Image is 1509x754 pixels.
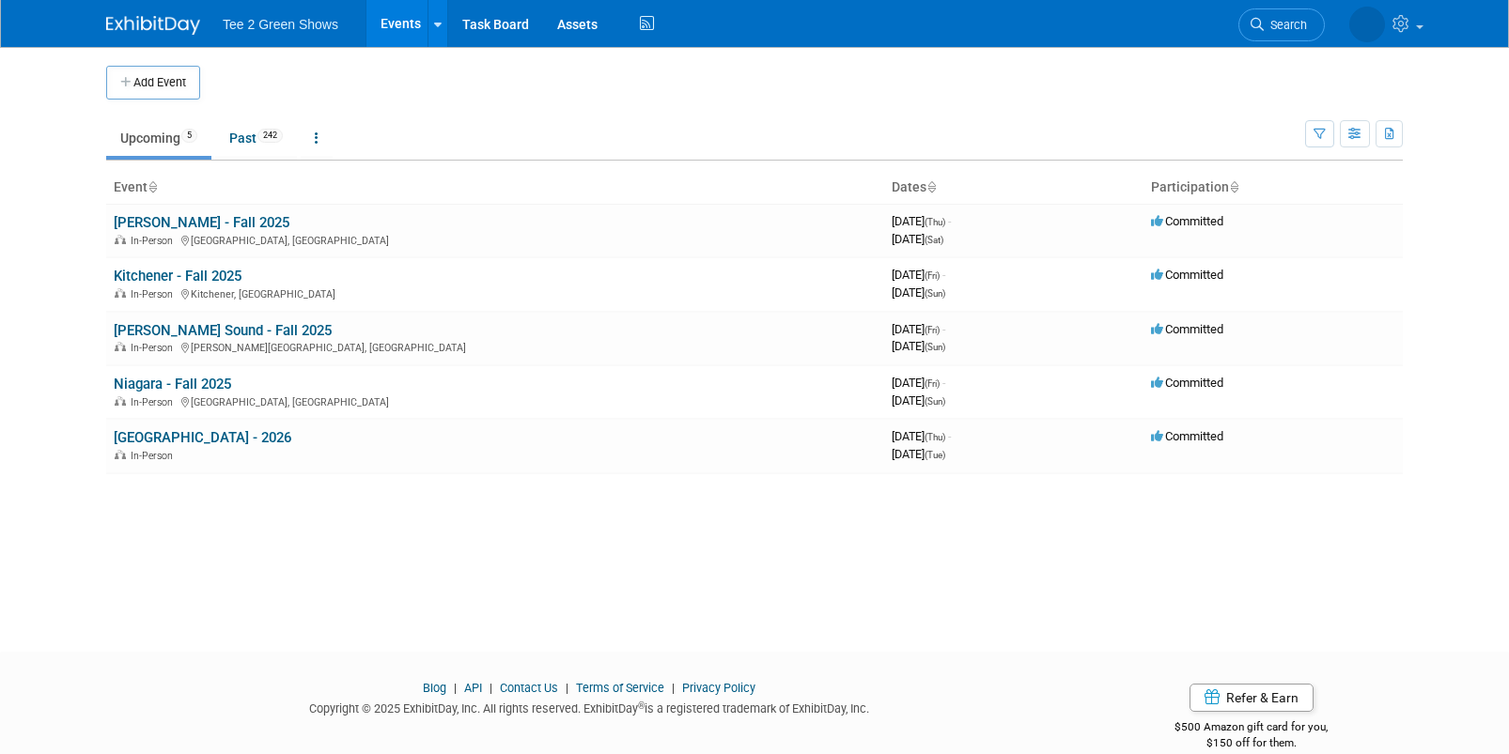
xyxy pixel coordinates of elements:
[1151,214,1223,228] span: Committed
[1349,7,1385,42] img: Robert Fell
[925,235,943,245] span: (Sat)
[223,17,338,32] span: Tee 2 Green Shows
[667,681,679,695] span: |
[449,681,461,695] span: |
[106,172,884,204] th: Event
[925,450,945,460] span: (Tue)
[500,681,558,695] a: Contact Us
[131,288,179,300] span: In-Person
[561,681,573,695] span: |
[114,339,877,354] div: [PERSON_NAME][GEOGRAPHIC_DATA], [GEOGRAPHIC_DATA]
[106,66,200,100] button: Add Event
[114,376,231,392] a: Niagara - Fall 2025
[115,288,126,298] img: In-Person Event
[892,214,951,228] span: [DATE]
[106,16,200,35] img: ExhibitDay
[892,393,945,408] span: [DATE]
[215,120,297,156] a: Past242
[1264,18,1307,32] span: Search
[1100,735,1404,751] div: $150 off for them.
[892,322,945,336] span: [DATE]
[1151,429,1223,443] span: Committed
[1151,268,1223,282] span: Committed
[1151,376,1223,390] span: Committed
[148,179,157,194] a: Sort by Event Name
[1151,322,1223,336] span: Committed
[892,429,951,443] span: [DATE]
[925,325,940,335] span: (Fri)
[892,376,945,390] span: [DATE]
[884,172,1143,204] th: Dates
[1229,179,1238,194] a: Sort by Participation Type
[114,232,877,247] div: [GEOGRAPHIC_DATA], [GEOGRAPHIC_DATA]
[948,214,951,228] span: -
[115,396,126,406] img: In-Person Event
[942,376,945,390] span: -
[942,268,945,282] span: -
[464,681,482,695] a: API
[892,447,945,461] span: [DATE]
[892,339,945,353] span: [DATE]
[115,450,126,459] img: In-Person Event
[925,342,945,352] span: (Sun)
[131,450,179,462] span: In-Person
[925,396,945,407] span: (Sun)
[115,342,126,351] img: In-Person Event
[423,681,446,695] a: Blog
[682,681,755,695] a: Privacy Policy
[1238,8,1325,41] a: Search
[925,378,940,389] span: (Fri)
[926,179,936,194] a: Sort by Start Date
[638,700,645,711] sup: ®
[106,120,211,156] a: Upcoming5
[1143,172,1403,204] th: Participation
[892,285,945,300] span: [DATE]
[892,268,945,282] span: [DATE]
[181,129,197,143] span: 5
[1100,707,1404,750] div: $500 Amazon gift card for you,
[131,396,179,408] span: In-Person
[114,214,289,231] a: [PERSON_NAME] - Fall 2025
[114,285,877,300] div: Kitchener, [GEOGRAPHIC_DATA]
[106,696,1072,717] div: Copyright © 2025 ExhibitDay, Inc. All rights reserved. ExhibitDay is a registered trademark of Ex...
[925,270,940,281] span: (Fri)
[131,342,179,354] span: In-Person
[925,217,945,227] span: (Thu)
[576,681,664,695] a: Terms of Service
[257,129,283,143] span: 242
[925,432,945,442] span: (Thu)
[892,232,943,246] span: [DATE]
[925,288,945,299] span: (Sun)
[942,322,945,336] span: -
[1190,684,1314,712] a: Refer & Earn
[114,322,332,339] a: [PERSON_NAME] Sound - Fall 2025
[114,268,241,285] a: Kitchener - Fall 2025
[114,393,877,408] div: [GEOGRAPHIC_DATA], [GEOGRAPHIC_DATA]
[131,235,179,247] span: In-Person
[114,429,291,446] a: [GEOGRAPHIC_DATA] - 2026
[485,681,497,695] span: |
[115,235,126,244] img: In-Person Event
[948,429,951,443] span: -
